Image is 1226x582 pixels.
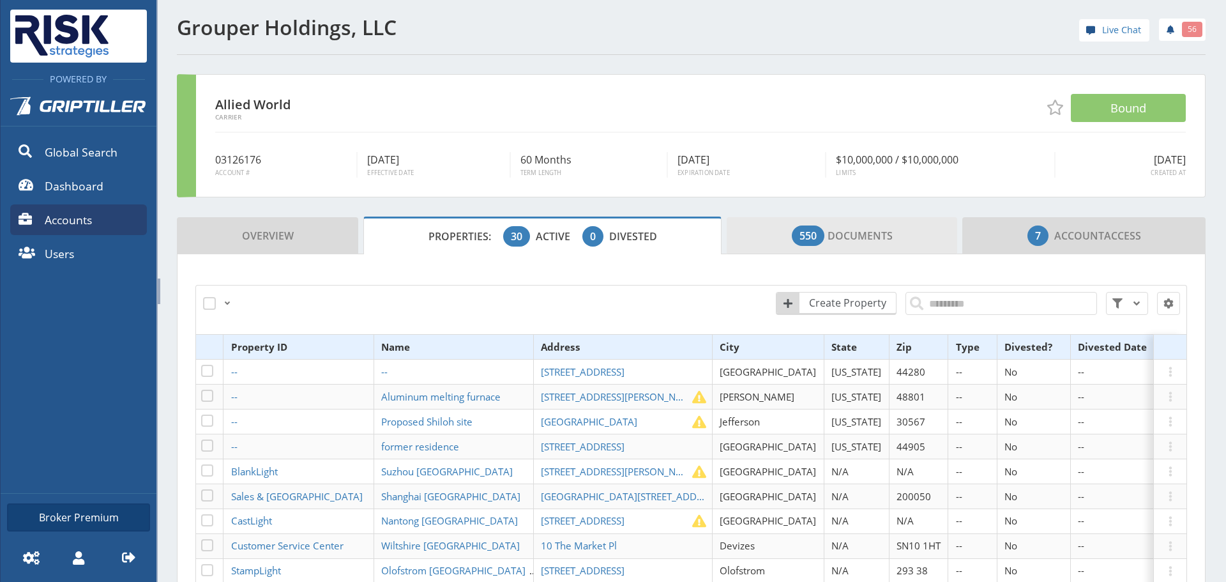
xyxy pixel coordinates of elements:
[231,390,238,403] span: --
[1078,465,1084,478] span: --
[1102,23,1141,37] span: Live Chat
[231,514,276,527] a: CastLight
[956,539,962,552] span: --
[831,415,881,428] span: [US_STATE]
[381,490,520,503] span: Shanghai [GEOGRAPHIC_DATA]
[1004,564,1017,577] span: No
[10,204,147,235] a: Accounts
[1078,490,1084,503] span: --
[1004,440,1017,453] span: No
[831,539,849,552] span: N/A
[541,490,713,503] a: [GEOGRAPHIC_DATA][STREET_ADDRESS]
[231,539,344,552] span: Customer Service Center
[824,335,889,360] th: State
[897,514,914,527] span: N/A
[231,415,238,428] span: --
[381,539,520,552] span: Wiltshire [GEOGRAPHIC_DATA]
[956,564,962,577] span: --
[1004,490,1017,503] span: No
[541,440,624,453] span: [STREET_ADDRESS]
[1027,223,1141,249] span: Access
[367,169,499,178] span: Effective Date
[1070,335,1165,360] th: Divested Date
[223,335,374,360] th: Property ID
[897,490,931,503] span: 200050
[1078,415,1084,428] span: --
[231,390,241,403] a: --
[831,465,849,478] span: N/A
[381,440,459,453] span: former residence
[831,365,881,378] span: [US_STATE]
[381,365,388,378] span: --
[45,144,117,160] span: Global Search
[215,94,419,121] div: Allied World
[1,86,156,134] a: Griptiller
[668,152,826,178] div: [DATE]
[897,390,925,403] span: 48801
[897,415,925,428] span: 30567
[897,465,914,478] span: N/A
[541,390,691,403] a: [STREET_ADDRESS][PERSON_NAME]
[381,415,476,428] a: Proposed Shiloh site
[536,229,580,243] span: Active
[381,390,501,403] span: Aluminum melting furnace
[1078,539,1084,552] span: --
[541,514,624,527] span: [STREET_ADDRESS]
[1188,24,1197,35] span: 56
[381,415,473,428] span: Proposed Shiloh site
[997,335,1071,360] th: Divested?
[956,514,962,527] span: --
[231,365,241,378] a: --
[948,335,997,360] th: Type
[1054,229,1104,243] span: Account
[590,229,596,244] span: 0
[720,514,816,527] span: [GEOGRAPHIC_DATA]
[231,365,238,378] span: --
[45,245,74,262] span: Users
[215,169,347,178] span: Account #
[10,10,114,63] img: Risk Strategies Company
[677,169,815,178] span: Expiration Date
[1149,16,1206,42] div: notifications
[1004,390,1017,403] span: No
[231,465,282,478] a: BlankLight
[720,415,760,428] span: Jefferson
[231,465,278,478] span: BlankLight
[1159,19,1206,41] a: 56
[381,365,391,378] a: --
[374,335,533,360] th: Name
[897,440,925,453] span: 44905
[381,465,513,478] span: Suzhou [GEOGRAPHIC_DATA]
[541,564,628,577] a: [STREET_ADDRESS]
[10,238,147,269] a: Users
[215,114,419,121] span: Carrier
[1004,365,1017,378] span: No
[799,228,817,243] span: 550
[541,539,617,552] span: 10 The Market Pl
[203,292,221,310] label: Select All
[541,415,641,428] a: [GEOGRAPHIC_DATA]
[826,152,1055,178] div: $10,000,000 / $10,000,000
[541,514,628,527] a: [STREET_ADDRESS]
[720,465,816,478] span: [GEOGRAPHIC_DATA]
[1079,19,1149,42] a: Live Chat
[10,137,147,167] a: Global Search
[897,564,928,577] span: 293 38
[541,390,699,403] span: [STREET_ADDRESS][PERSON_NAME]
[533,335,712,360] th: Address
[381,514,522,527] a: Nantong [GEOGRAPHIC_DATA]
[956,440,962,453] span: --
[1079,19,1149,45] div: help
[231,490,363,503] span: Sales & [GEOGRAPHIC_DATA]
[381,390,504,403] a: Aluminum melting furnace
[541,490,721,503] span: [GEOGRAPHIC_DATA][STREET_ADDRESS]
[541,440,628,453] a: [STREET_ADDRESS]
[358,152,510,178] div: [DATE]
[1004,514,1017,527] span: No
[956,415,962,428] span: --
[720,539,755,552] span: Devizes
[381,564,529,577] a: Olofstrom [GEOGRAPHIC_DATA]
[1004,465,1017,478] span: No
[1078,440,1084,453] span: --
[541,365,628,378] a: [STREET_ADDRESS]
